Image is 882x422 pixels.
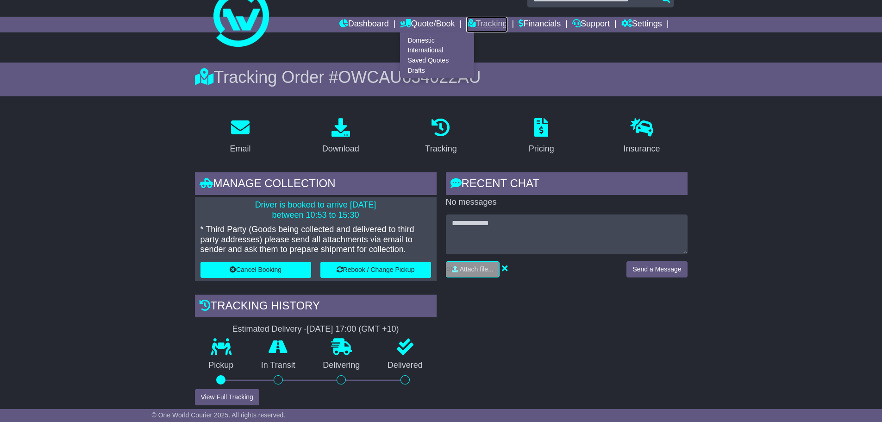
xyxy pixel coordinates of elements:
div: Tracking Order # [195,67,688,87]
p: * Third Party (Goods being collected and delivered to third party addresses) please send all atta... [200,225,431,255]
button: Rebook / Change Pickup [320,262,431,278]
div: Pricing [529,143,554,155]
p: In Transit [247,360,309,371]
div: Manage collection [195,172,437,197]
button: Send a Message [626,261,687,277]
p: No messages [446,197,688,208]
a: Tracking [419,115,463,158]
button: View Full Tracking [195,389,259,405]
a: Email [224,115,256,158]
a: Dashboard [339,17,389,32]
a: Pricing [523,115,560,158]
div: Quote/Book [400,32,474,78]
a: Settings [621,17,662,32]
a: Domestic [400,35,474,45]
a: Quote/Book [400,17,455,32]
div: Email [230,143,250,155]
p: Driver is booked to arrive [DATE] between 10:53 to 15:30 [200,200,431,220]
div: RECENT CHAT [446,172,688,197]
div: Insurance [624,143,660,155]
a: Tracking [466,17,507,32]
span: OWCAU634022AU [338,68,481,87]
div: [DATE] 17:00 (GMT +10) [307,324,399,334]
div: Tracking history [195,295,437,320]
div: Download [322,143,359,155]
a: Saved Quotes [400,56,474,66]
a: Support [572,17,610,32]
a: International [400,45,474,56]
span: © One World Courier 2025. All rights reserved. [152,411,286,419]
div: Tracking [425,143,457,155]
button: Cancel Booking [200,262,311,278]
p: Pickup [195,360,248,371]
p: Delivering [309,360,374,371]
a: Financials [519,17,561,32]
a: Drafts [400,65,474,76]
p: Delivered [374,360,437,371]
a: Insurance [618,115,666,158]
div: Estimated Delivery - [195,324,437,334]
a: Download [316,115,365,158]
